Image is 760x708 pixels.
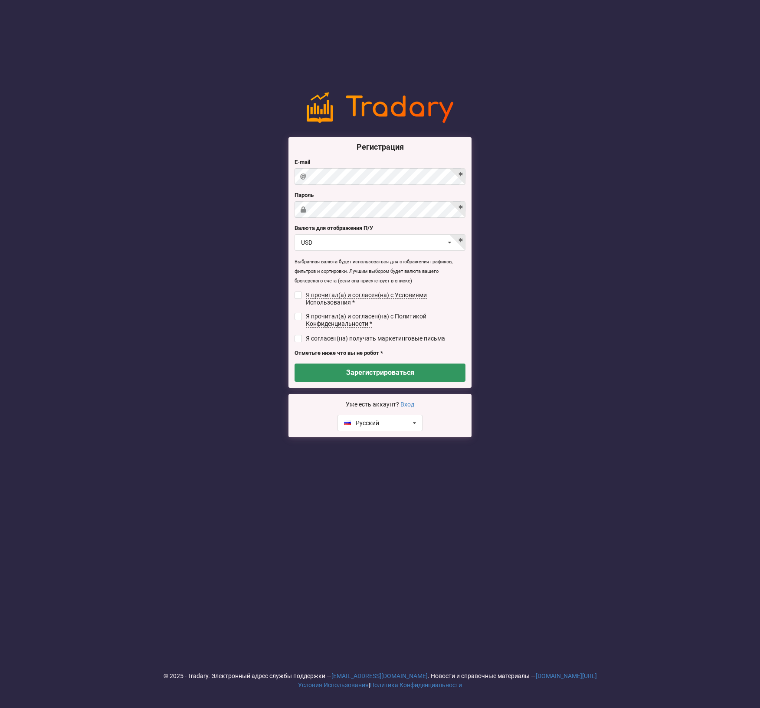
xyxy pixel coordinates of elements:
[331,672,428,679] a: [EMAIL_ADDRESS][DOMAIN_NAME]
[307,92,453,123] img: logo-noslogan-1ad60627477bfbe4b251f00f67da6d4e.png
[301,239,312,246] div: USD
[295,335,445,342] label: Я согласен(на) получать маркетинговые письма
[295,224,465,233] label: Валюта для отображения П/У
[298,682,369,688] a: Условия Использования
[344,420,379,426] div: Русский
[295,142,465,152] h3: Регистрация
[295,191,465,200] label: Пароль
[306,313,426,328] span: Я прочитал(а) и согласен(на) с Политикой Конфиденциальности *
[295,400,465,409] p: Уже есть аккаунт?
[6,672,754,690] div: © 2025 - Tradary. Электронный адрес службы поддержки — . Новости и справочные материалы — |
[536,672,597,679] a: [DOMAIN_NAME][URL]
[306,292,427,306] span: Я прочитал(а) и согласен(на) с Условиями Использования *
[370,682,462,688] a: Политика Конфиденциальности
[400,401,414,408] a: Вход
[295,158,465,167] label: E-mail
[295,259,452,284] small: Выбранная валюта будет использоваться для отображения графиков, фильтров и сортировки. Лучшим выб...
[295,364,465,381] button: Зарегистрироваться
[295,349,465,357] label: Отметьте ниже что вы не робот *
